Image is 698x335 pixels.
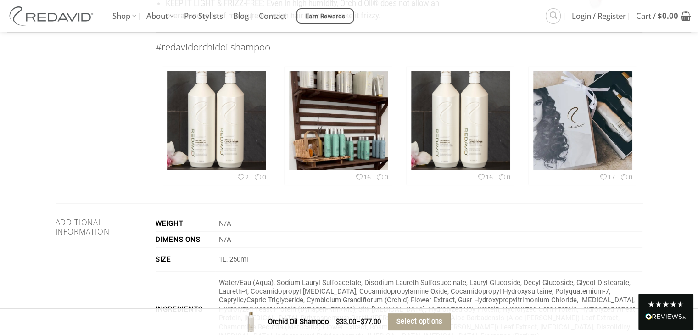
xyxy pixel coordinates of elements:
img: REDAVID Salon Products | United States [7,6,99,26]
span: 16 [477,173,493,181]
img: REVIEWS.io [645,313,687,320]
span: Login / Register [572,5,626,28]
span: $ [361,318,364,326]
: 170 [529,66,637,185]
img: REDAVID Orchid Oil Shampoo [240,312,261,332]
button: Select options [388,313,451,330]
img: thumbnail_3579754460246971997.jpg [508,71,658,170]
span: $ [658,11,662,21]
span: $ [336,318,340,326]
span: 2 [236,173,249,181]
p: 1L, 250ml [219,255,643,263]
bdi: 0.00 [658,11,678,21]
: 160 [285,66,393,185]
img: thumbnail_3592589117570922437.jpg [289,71,388,170]
span: Select options [396,316,442,327]
span: Cart / [636,5,678,28]
span: – [356,317,361,328]
h5: Additional information [56,218,142,236]
th: Dimensions [156,232,215,248]
h3: #redavidorchidoilshampoo [156,39,643,55]
span: 0 [375,173,388,181]
: 20 [162,66,271,185]
span: 16 [355,173,371,181]
bdi: 33.00 [336,318,356,326]
img: thumbnail_3613473316237663292.jpg [167,58,266,182]
th: Size [156,248,215,271]
span: 0 [620,173,632,181]
a: Search [546,8,561,23]
img: thumbnail_3588904795947596939.jpg [411,59,510,183]
td: N/A [215,232,642,248]
a: Earn Rewards [296,8,354,24]
span: 0 [497,173,510,181]
: 160 [407,66,515,185]
div: Read All Reviews [645,312,687,324]
bdi: 77.00 [361,318,381,326]
span: 17 [599,173,615,181]
span: 0 [253,173,266,181]
th: Weight [156,215,215,231]
strong: Orchid Oil Shampoo [268,318,329,326]
td: N/A [215,215,642,231]
div: 4.8 Stars [648,301,684,308]
div: Read All Reviews [638,294,693,330]
span: Earn Rewards [305,11,346,22]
